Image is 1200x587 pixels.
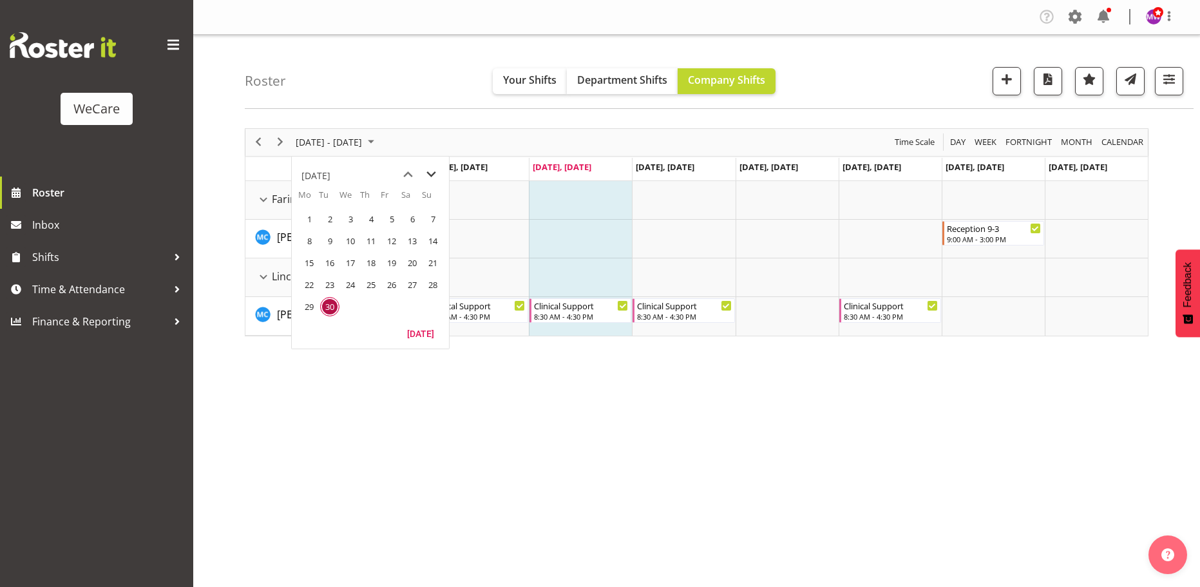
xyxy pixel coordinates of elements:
span: Wednesday, September 17, 2025 [341,253,360,273]
img: help-xxl-2.png [1161,548,1174,561]
span: Friday, September 5, 2025 [382,209,401,229]
span: Friday, September 19, 2025 [382,253,401,273]
td: Tuesday, September 30, 2025 [319,296,339,318]
span: Week [973,134,998,150]
div: 9:00 AM - 3:00 PM [947,234,1041,244]
img: Rosterit website logo [10,32,116,58]
span: Thursday, September 11, 2025 [361,231,381,251]
button: Company Shifts [678,68,776,94]
span: Department Shifts [577,73,667,87]
div: next period [269,129,291,156]
button: Filter Shifts [1155,67,1183,95]
span: Friday, September 26, 2025 [382,275,401,294]
span: Thursday, September 4, 2025 [361,209,381,229]
span: Tuesday, September 16, 2025 [320,253,339,273]
span: Wednesday, September 24, 2025 [341,275,360,294]
span: [PERSON_NAME] [277,230,357,244]
button: Timeline Week [973,134,999,150]
button: Add a new shift [993,67,1021,95]
span: [DATE] - [DATE] [294,134,363,150]
a: [PERSON_NAME] [277,229,357,245]
span: Tuesday, September 30, 2025 [320,297,339,316]
span: Saturday, September 13, 2025 [403,231,422,251]
div: Mary Childs"s event - Reception 9-3 Begin From Saturday, October 4, 2025 at 9:00:00 AM GMT+13:00 ... [942,221,1044,245]
th: Mo [298,189,319,208]
button: September 2025 [294,134,380,150]
th: Su [422,189,443,208]
button: Previous [250,134,267,150]
div: WeCare [73,99,120,119]
span: Your Shifts [503,73,557,87]
th: Fr [381,189,401,208]
div: Sep 29 - Oct 05, 2025 [291,129,382,156]
span: Tuesday, September 2, 2025 [320,209,339,229]
span: Thursday, September 25, 2025 [361,275,381,294]
span: Saturday, September 27, 2025 [403,275,422,294]
div: Clinical Support [637,299,731,312]
span: [DATE], [DATE] [739,161,798,173]
span: calendar [1100,134,1145,150]
span: Feedback [1182,262,1194,307]
span: [DATE], [DATE] [533,161,591,173]
span: Sunday, September 14, 2025 [423,231,443,251]
img: management-we-care10447.jpg [1146,9,1161,24]
span: Company Shifts [688,73,765,87]
td: Mary Childs resource [245,297,426,336]
button: Month [1100,134,1146,150]
span: Faringdon [272,191,321,207]
span: Friday, September 12, 2025 [382,231,401,251]
td: Mary Childs resource [245,220,426,258]
span: Roster [32,183,187,202]
span: Time Scale [893,134,936,150]
th: Tu [319,189,339,208]
span: Wednesday, September 3, 2025 [341,209,360,229]
button: Download a PDF of the roster according to the set date range. [1034,67,1062,95]
button: Feedback - Show survey [1176,249,1200,337]
div: Clinical Support [431,299,525,312]
span: Shifts [32,247,167,267]
span: Tuesday, September 23, 2025 [320,275,339,294]
span: Finance & Reporting [32,312,167,331]
div: 8:30 AM - 4:30 PM [844,311,938,322]
div: Mary Childs"s event - Clinical Support Begin From Monday, September 29, 2025 at 8:30:00 AM GMT+13... [426,298,528,323]
button: Fortnight [1004,134,1054,150]
span: [DATE], [DATE] [429,161,488,173]
span: Inbox [32,215,187,235]
a: [PERSON_NAME] [277,307,357,322]
div: title [301,163,330,189]
span: Monday, September 8, 2025 [300,231,319,251]
div: Mary Childs"s event - Clinical Support Begin From Friday, October 3, 2025 at 8:30:00 AM GMT+13:00... [839,298,941,323]
button: Department Shifts [567,68,678,94]
button: Time Scale [893,134,937,150]
span: Month [1060,134,1094,150]
span: Thursday, September 18, 2025 [361,253,381,273]
h4: Roster [245,73,286,88]
span: Day [949,134,967,150]
span: Sunday, September 21, 2025 [423,253,443,273]
span: Monday, September 1, 2025 [300,209,319,229]
span: [DATE], [DATE] [1049,161,1107,173]
td: Faringdon resource [245,181,426,220]
div: Clinical Support [844,299,938,312]
div: Mary Childs"s event - Clinical Support Begin From Wednesday, October 1, 2025 at 8:30:00 AM GMT+13... [633,298,734,323]
span: Lincoln [272,269,307,284]
span: Wednesday, September 10, 2025 [341,231,360,251]
button: Today [399,324,443,342]
span: [DATE], [DATE] [843,161,901,173]
div: Mary Childs"s event - Clinical Support Begin From Tuesday, September 30, 2025 at 8:30:00 AM GMT+1... [529,298,631,323]
button: next month [419,163,443,186]
div: Reception 9-3 [947,222,1041,235]
span: Monday, September 29, 2025 [300,297,319,316]
div: 8:30 AM - 4:30 PM [431,311,525,322]
span: Monday, September 22, 2025 [300,275,319,294]
button: Your Shifts [493,68,567,94]
span: Fortnight [1004,134,1053,150]
span: Sunday, September 7, 2025 [423,209,443,229]
span: Tuesday, September 9, 2025 [320,231,339,251]
th: Sa [401,189,422,208]
span: Saturday, September 20, 2025 [403,253,422,273]
button: Highlight an important date within the roster. [1075,67,1103,95]
div: Clinical Support [534,299,628,312]
button: Timeline Day [948,134,968,150]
